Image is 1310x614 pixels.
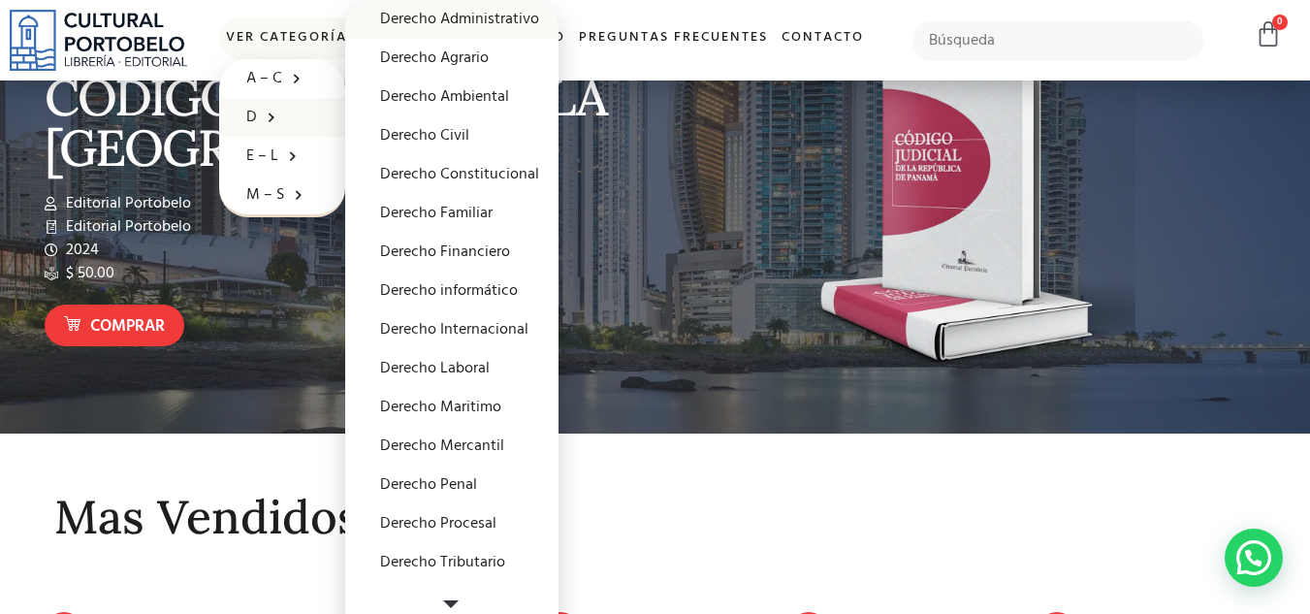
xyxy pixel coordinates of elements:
input: Búsqueda [912,20,1204,61]
span: Editorial Portobelo [61,192,191,215]
a: M – S [219,176,345,214]
a: Derecho Laboral [345,349,559,388]
a: Derecho informático [345,272,559,310]
a: Derecho Maritimo [345,388,559,427]
ul: Ver Categorías [219,59,345,217]
a: Comprar [45,305,184,346]
a: E – L [219,137,345,176]
a: Derecho Agrario [345,39,559,78]
a: A – C [219,59,345,98]
a: Derecho Internacional [345,310,559,349]
a: Derecho Ambiental [345,78,559,116]
a: Ver Categorías [219,17,383,59]
span: Editorial Portobelo [61,215,191,239]
a: Contacto [775,17,871,59]
a: Derecho Tributario [345,543,559,582]
span: 0 [1272,15,1288,30]
a: Derecho Procesal [345,504,559,543]
a: D [219,98,345,137]
p: CÓDIGO JUDICIAL DE LA [GEOGRAPHIC_DATA] [45,72,646,173]
a: 0 [1255,20,1282,48]
a: Derecho Constitucional [345,155,559,194]
a: Derecho Penal [345,466,559,504]
a: Preguntas frecuentes [572,17,775,59]
div: WhatsApp contact [1225,529,1283,587]
a: Derecho Mercantil [345,427,559,466]
a: Derecho Familiar [345,194,559,233]
h2: Mas Vendidos [54,492,1257,543]
a: Derecho Civil [345,116,559,155]
span: $ 50.00 [61,262,114,285]
span: Comprar [90,314,165,339]
a: Derecho Financiero [345,233,559,272]
span: 2024 [61,239,99,262]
